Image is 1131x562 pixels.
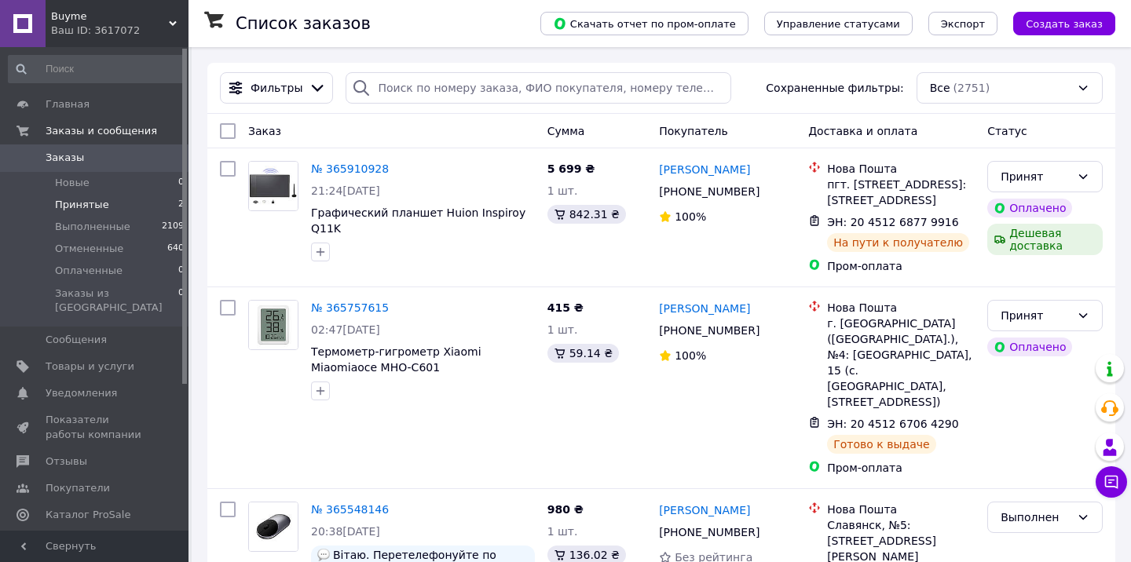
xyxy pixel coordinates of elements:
a: № 365757615 [311,301,389,314]
input: Поиск [8,55,185,83]
span: Статус [987,125,1027,137]
span: 640 [167,242,184,256]
span: Доставка и оплата [808,125,917,137]
span: Выполненные [55,220,130,234]
a: [PERSON_NAME] [659,301,750,316]
div: На пути к получателю [827,233,969,252]
div: Выполнен [1001,509,1071,526]
span: 0 [178,264,184,278]
span: 2 [178,198,184,212]
span: 100% [675,349,706,362]
div: [PHONE_NUMBER] [656,181,763,203]
input: Поиск по номеру заказа, ФИО покупателя, номеру телефона, Email, номеру накладной [346,72,731,104]
span: Каталог ProSale [46,508,130,522]
a: Термометр-гигрометр Xiaomi Miaomiaoce MHO-C601 [311,345,481,374]
span: 02:47[DATE] [311,323,380,336]
div: Принят [1001,168,1071,185]
span: Отзывы [46,454,87,469]
span: Заказы и сообщения [46,124,157,138]
span: 1 шт. [547,184,578,197]
div: пгт. [STREET_ADDRESS]:[STREET_ADDRESS] [827,177,975,208]
div: [PHONE_NUMBER] [656,521,763,543]
span: ЭН: 20 4512 6706 4290 [827,418,959,430]
span: 5 699 ₴ [547,162,595,175]
a: Фото товару [248,161,298,211]
span: 2109 [162,220,184,234]
a: № 365910928 [311,162,389,175]
span: Создать заказ [1026,18,1103,30]
span: Сообщения [46,333,107,347]
h1: Список заказов [236,14,371,33]
button: Экспорт [928,12,997,35]
button: Скачать отчет по пром-оплате [540,12,749,35]
div: Пром-оплата [827,258,975,274]
span: Уведомления [46,386,117,400]
a: [PERSON_NAME] [659,502,750,518]
span: 1 шт. [547,323,578,336]
span: Показатели работы компании [46,413,145,441]
div: 59.14 ₴ [547,344,619,363]
span: Сохраненные фильтры: [766,80,903,96]
span: Управление статусами [777,18,900,30]
span: Принятые [55,198,109,212]
a: № 365548146 [311,503,389,516]
span: ЭН: 20 4512 6877 9916 [827,216,959,228]
div: Ваш ID: 3617072 [51,24,188,38]
div: Готово к выдаче [827,435,935,454]
div: Оплачено [987,338,1072,356]
span: Товары и услуги [46,359,134,374]
img: Фото товару [249,162,298,210]
span: Покупатель [659,125,728,137]
span: Новые [55,176,90,190]
div: 842.31 ₴ [547,205,626,224]
span: Заказ [248,125,281,137]
div: г. [GEOGRAPHIC_DATA] ([GEOGRAPHIC_DATA].), №4: [GEOGRAPHIC_DATA], 15 (с. [GEOGRAPHIC_DATA], [STRE... [827,316,975,410]
button: Чат с покупателем [1096,466,1127,498]
div: Нова Пошта [827,300,975,316]
a: Создать заказ [997,16,1115,29]
a: [PERSON_NAME] [659,162,750,177]
span: 21:24[DATE] [311,184,380,197]
span: Отмененные [55,242,123,256]
div: Оплачено [987,199,1072,217]
span: (2751) [953,82,990,94]
a: Фото товару [248,502,298,552]
span: 1 шт. [547,525,578,538]
span: Скачать отчет по пром-оплате [553,16,736,31]
span: Все [930,80,950,96]
span: 415 ₴ [547,301,584,314]
span: 100% [675,210,706,223]
span: Покупатели [46,481,110,495]
span: Заказы [46,151,84,165]
div: Принят [1001,307,1071,324]
a: Фото товару [248,300,298,350]
img: Фото товару [249,502,298,551]
span: Оплаченные [55,264,123,278]
div: Дешевая доставка [987,224,1103,255]
div: Нова Пошта [827,161,975,177]
button: Управление статусами [764,12,913,35]
span: 0 [178,286,184,315]
span: 20:38[DATE] [311,525,380,538]
span: Заказы из [GEOGRAPHIC_DATA] [55,286,178,315]
div: [PHONE_NUMBER] [656,319,763,341]
button: Создать заказ [1013,12,1115,35]
span: Фильтры [251,80,302,96]
a: Графический планшет Huion Inspiroy Q11K [311,206,525,235]
div: Пром-оплата [827,460,975,476]
div: Нова Пошта [827,502,975,517]
span: Главная [46,97,90,111]
span: Buyme [51,9,169,24]
span: 980 ₴ [547,503,584,516]
span: Экспорт [941,18,985,30]
span: Сумма [547,125,585,137]
img: :speech_balloon: [317,549,330,561]
img: Фото товару [249,301,298,349]
span: 0 [178,176,184,190]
